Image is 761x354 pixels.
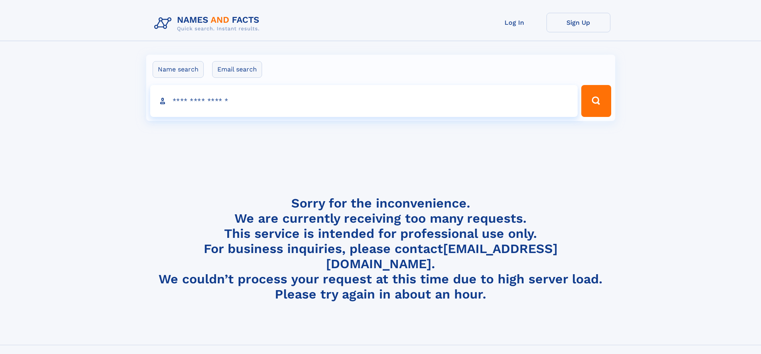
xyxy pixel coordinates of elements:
[546,13,610,32] a: Sign Up
[212,61,262,78] label: Email search
[581,85,611,117] button: Search Button
[326,241,558,271] a: [EMAIL_ADDRESS][DOMAIN_NAME]
[483,13,546,32] a: Log In
[151,196,610,302] h4: Sorry for the inconvenience. We are currently receiving too many requests. This service is intend...
[151,13,266,34] img: Logo Names and Facts
[150,85,578,117] input: search input
[153,61,204,78] label: Name search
